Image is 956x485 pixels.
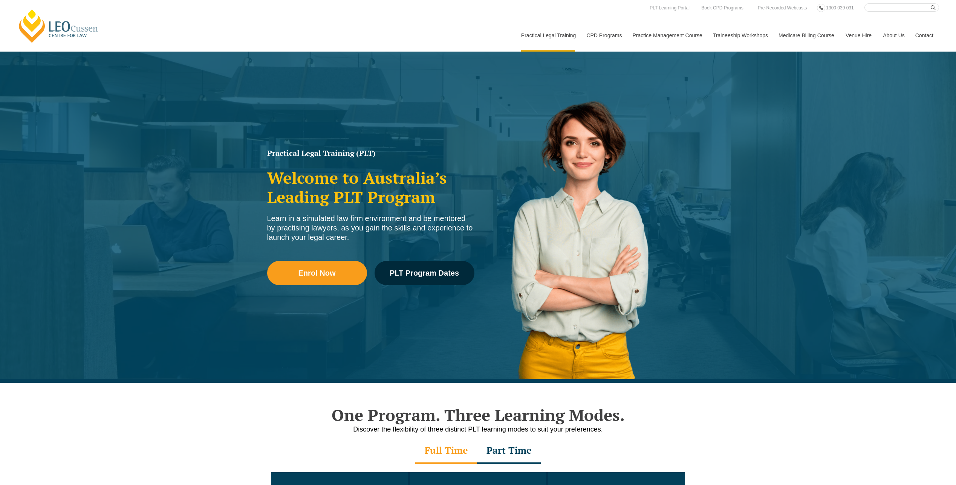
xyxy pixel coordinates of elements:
a: Enrol Now [267,261,367,285]
a: Medicare Billing Course [773,19,840,52]
a: Traineeship Workshops [707,19,773,52]
h2: Welcome to Australia’s Leading PLT Program [267,168,474,206]
a: [PERSON_NAME] Centre for Law [17,8,100,44]
a: 1300 039 031 [824,4,855,12]
a: About Us [877,19,910,52]
a: Practical Legal Training [515,19,581,52]
a: Contact [910,19,939,52]
p: Discover the flexibility of three distinct PLT learning modes to suit your preferences. [263,425,693,434]
div: Full Time [415,438,477,464]
div: Learn in a simulated law firm environment and be mentored by practising lawyers, as you gain the ... [267,214,474,242]
a: CPD Programs [581,19,627,52]
span: PLT Program Dates [390,269,459,277]
a: PLT Program Dates [375,261,474,285]
div: Part Time [477,438,541,464]
h2: One Program. Three Learning Modes. [263,406,693,424]
a: Pre-Recorded Webcasts [756,4,809,12]
a: Venue Hire [840,19,877,52]
a: Practice Management Course [627,19,707,52]
a: Book CPD Programs [699,4,745,12]
span: Enrol Now [298,269,336,277]
span: 1300 039 031 [826,5,854,11]
a: PLT Learning Portal [648,4,691,12]
h1: Practical Legal Training (PLT) [267,149,474,157]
